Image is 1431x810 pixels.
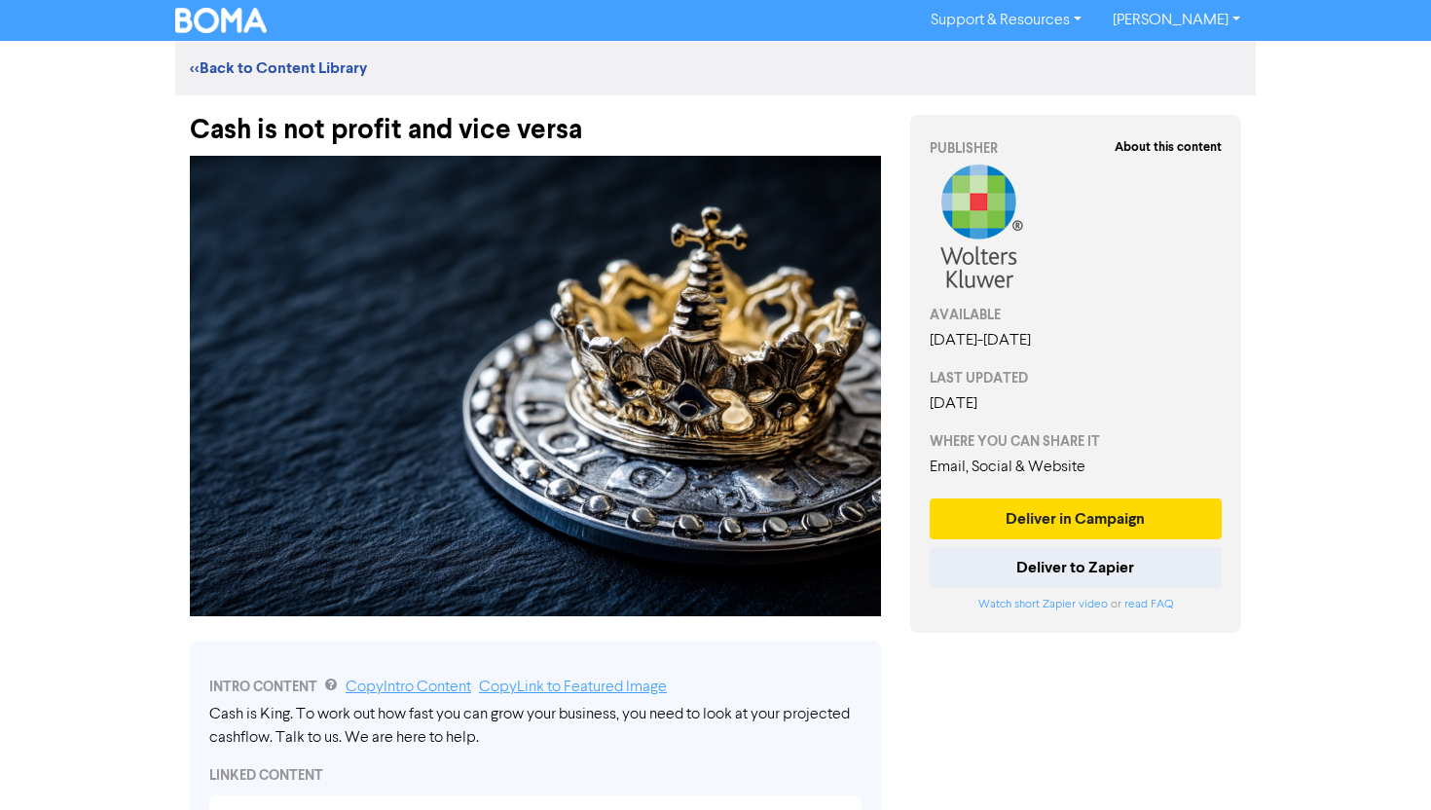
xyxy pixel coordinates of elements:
div: LAST UPDATED [930,368,1222,388]
div: PUBLISHER [930,138,1222,159]
div: Cash is not profit and vice versa [190,95,881,146]
div: WHERE YOU CAN SHARE IT [930,431,1222,452]
a: Copy Intro Content [346,680,471,695]
div: INTRO CONTENT [209,676,862,699]
img: BOMA Logo [175,8,267,33]
button: Deliver in Campaign [930,498,1222,539]
div: AVAILABLE [930,305,1222,325]
a: Watch short Zapier video [978,599,1108,610]
strong: About this content [1115,139,1222,155]
div: or [930,596,1222,613]
button: Deliver to Zapier [930,547,1222,588]
iframe: Chat Widget [1334,717,1431,810]
div: [DATE] - [DATE] [930,329,1222,352]
a: Support & Resources [915,5,1097,36]
div: Email, Social & Website [930,456,1222,479]
div: [DATE] [930,392,1222,416]
a: Copy Link to Featured Image [479,680,667,695]
a: [PERSON_NAME] [1097,5,1256,36]
a: read FAQ [1124,599,1173,610]
div: LINKED CONTENT [209,765,862,786]
div: Cash is King. To work out how fast you can grow your business, you need to look at your projected... [209,703,862,750]
a: <<Back to Content Library [190,58,367,78]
